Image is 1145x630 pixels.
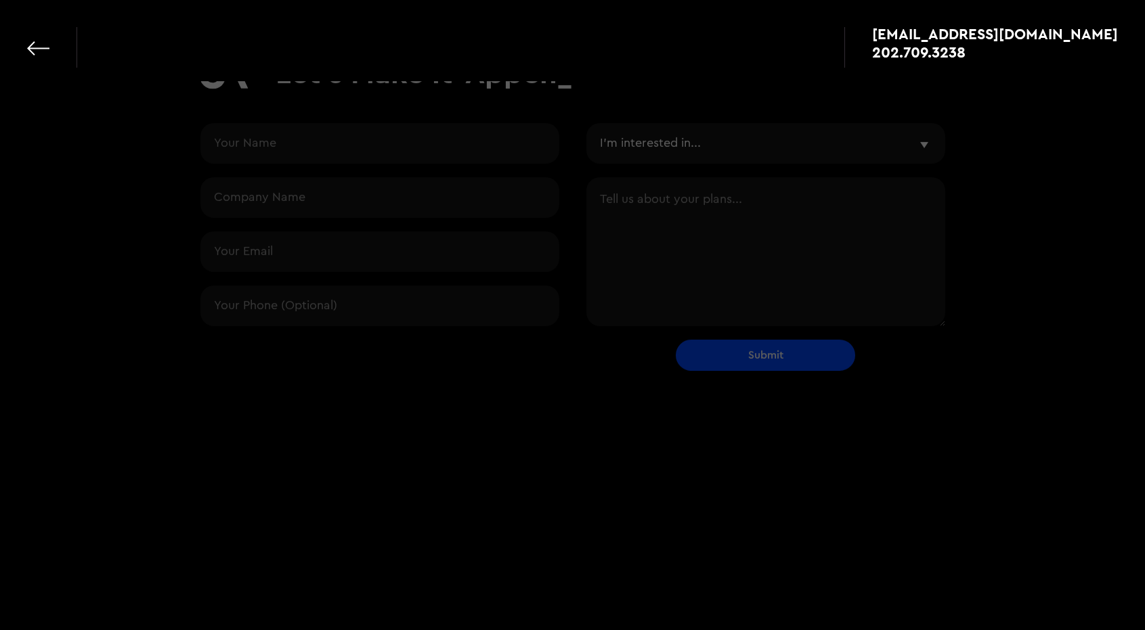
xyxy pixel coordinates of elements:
input: Your Name [200,122,559,163]
h1: Let's Make it 'Appen_ [276,55,572,91]
input: Company Name [200,177,559,217]
a: 202.709.3238 [872,45,1118,59]
form: Contact Request [200,122,945,370]
input: Your Phone (Optional) [200,285,559,325]
a: [EMAIL_ADDRESS][DOMAIN_NAME] [872,27,1118,41]
input: Submit [676,339,855,370]
div: 202.709.3238 [872,45,966,59]
input: Your Email [200,231,559,271]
